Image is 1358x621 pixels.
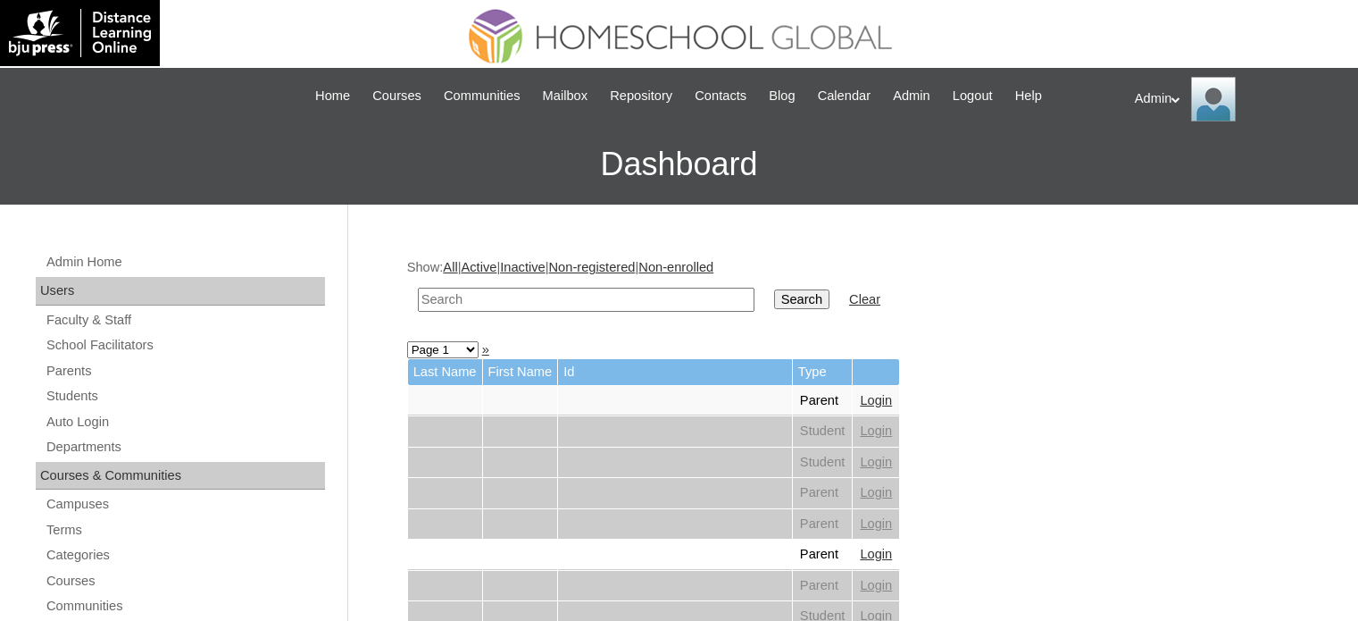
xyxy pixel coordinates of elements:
[793,540,853,570] td: Parent
[407,258,1291,322] div: Show: | | | |
[860,393,892,407] a: Login
[818,86,871,106] span: Calendar
[45,544,325,566] a: Categories
[45,595,325,617] a: Communities
[45,570,325,592] a: Courses
[549,260,636,274] a: Non-registered
[793,386,853,416] td: Parent
[860,578,892,592] a: Login
[315,86,350,106] span: Home
[860,516,892,531] a: Login
[953,86,993,106] span: Logout
[45,309,325,331] a: Faculty & Staff
[686,86,755,106] a: Contacts
[443,260,457,274] a: All
[372,86,421,106] span: Courses
[9,9,151,57] img: logo-white.png
[793,448,853,478] td: Student
[638,260,713,274] a: Non-enrolled
[363,86,430,106] a: Courses
[793,478,853,508] td: Parent
[884,86,939,106] a: Admin
[774,290,829,309] input: Search
[558,359,792,385] td: Id
[860,485,892,499] a: Login
[860,455,892,469] a: Login
[860,424,892,438] a: Login
[45,334,325,357] a: School Facilitators
[435,86,529,106] a: Communities
[45,251,325,273] a: Admin Home
[444,86,521,106] span: Communities
[534,86,597,106] a: Mailbox
[45,360,325,382] a: Parents
[809,86,879,106] a: Calendar
[769,86,795,106] span: Blog
[36,462,325,491] div: Courses & Communities
[1015,86,1042,106] span: Help
[482,342,489,357] a: »
[893,86,930,106] span: Admin
[793,571,853,601] td: Parent
[849,292,880,306] a: Clear
[45,519,325,541] a: Terms
[9,124,1349,205] h3: Dashboard
[793,509,853,540] td: Parent
[860,547,892,561] a: Login
[45,411,325,433] a: Auto Login
[1006,86,1051,106] a: Help
[695,86,746,106] span: Contacts
[543,86,588,106] span: Mailbox
[483,359,558,385] td: First Name
[944,86,1002,106] a: Logout
[1191,77,1236,122] img: Admin Homeschool Global
[793,416,853,447] td: Student
[793,359,853,385] td: Type
[418,288,754,312] input: Search
[45,436,325,458] a: Departments
[461,260,496,274] a: Active
[601,86,681,106] a: Repository
[408,359,482,385] td: Last Name
[45,493,325,516] a: Campuses
[36,277,325,306] div: Users
[610,86,672,106] span: Repository
[760,86,804,106] a: Blog
[500,260,546,274] a: Inactive
[1135,77,1340,122] div: Admin
[45,385,325,407] a: Students
[306,86,359,106] a: Home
